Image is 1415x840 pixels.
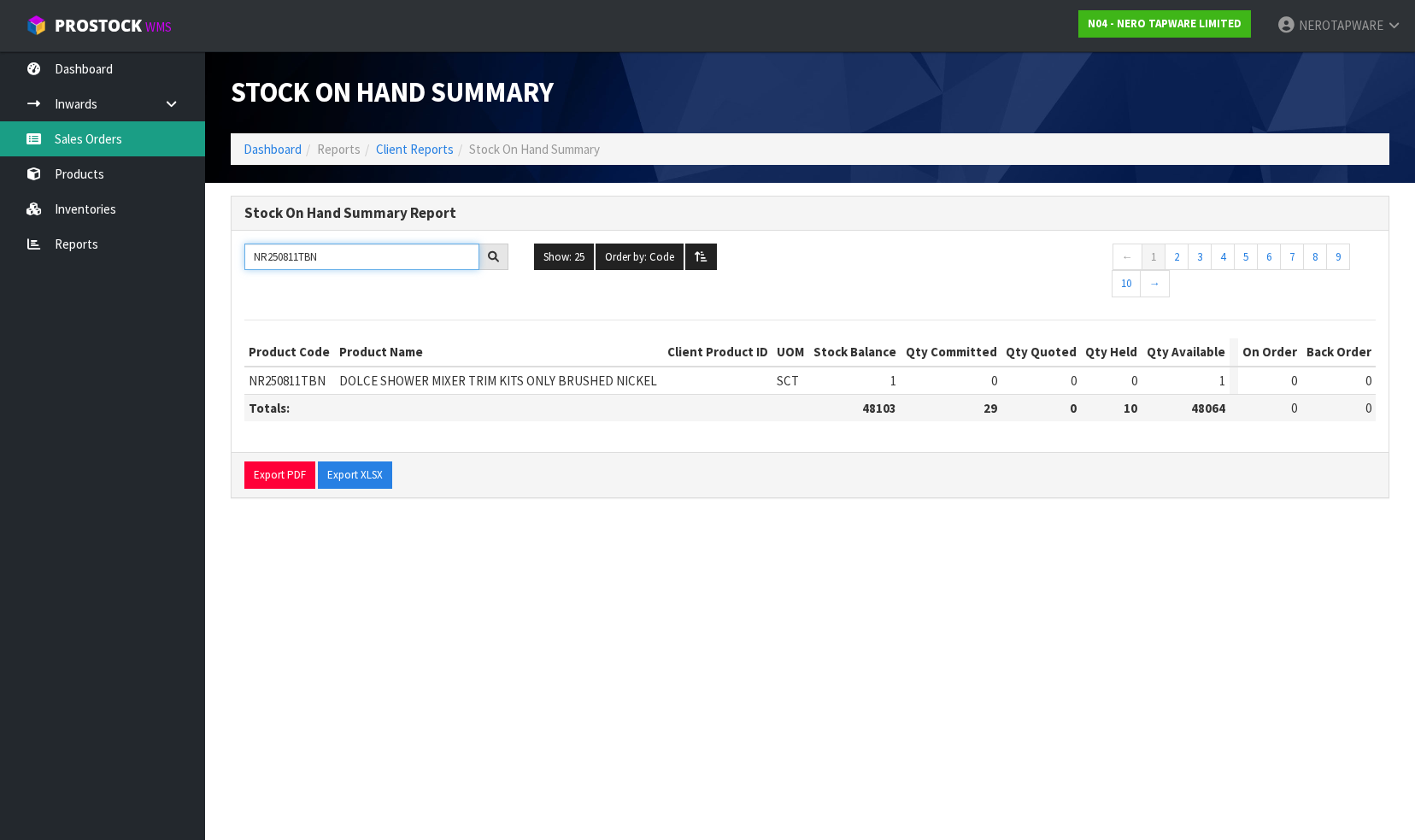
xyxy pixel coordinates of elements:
[1257,244,1281,271] a: 6
[1142,244,1165,271] a: 1
[244,205,1376,221] h3: Stock On Hand Summary Report
[1303,244,1327,271] a: 8
[1081,338,1142,366] th: Qty Held
[1124,400,1137,416] strong: 10
[1291,373,1297,389] span: 0
[1113,244,1142,271] a: ←
[772,338,808,366] th: UOM
[534,244,594,271] button: Show: 25
[1301,338,1376,366] th: Back Order
[1211,244,1235,271] a: 4
[1070,400,1077,416] strong: 0
[1191,400,1225,416] strong: 48064
[983,400,997,416] strong: 29
[1113,244,1377,302] nav: Page navigation
[777,373,799,389] span: SCT
[55,15,142,37] span: ProStock
[1001,338,1081,366] th: Qty Quoted
[1140,270,1170,297] a: →
[317,141,361,157] span: Reports
[244,461,315,489] button: Export PDF
[376,141,454,157] a: Client Reports
[469,141,600,157] span: Stock On Hand Summary
[1088,16,1242,31] strong: N04 - NERO TAPWARE LIMITED
[1280,244,1304,271] a: 7
[1234,244,1258,271] a: 5
[145,19,172,35] small: WMS
[318,461,392,489] button: Export XLSX
[249,373,326,389] span: NR250811TBN
[1365,400,1371,416] span: 0
[1291,400,1297,416] span: 0
[808,338,901,366] th: Stock Balance
[1219,373,1225,389] span: 1
[1238,338,1301,366] th: On Order
[339,373,657,389] span: DOLCE SHOWER MIXER TRIM KITS ONLY BRUSHED NICKEL
[1188,244,1212,271] a: 3
[991,373,997,389] span: 0
[1112,270,1141,297] a: 10
[244,338,335,366] th: Product Code
[1299,17,1383,33] span: NEROTAPWARE
[1326,244,1350,271] a: 9
[1071,373,1077,389] span: 0
[335,338,663,366] th: Product Name
[249,400,290,416] strong: Totals:
[596,244,684,271] button: Order by: Code
[890,373,896,389] span: 1
[1131,373,1137,389] span: 0
[1365,373,1371,389] span: 0
[244,141,302,157] a: Dashboard
[901,338,1001,366] th: Qty Committed
[26,15,47,36] img: cube-alt.png
[1142,338,1230,366] th: Qty Available
[244,244,479,270] input: Search
[1165,244,1189,271] a: 2
[862,400,896,416] strong: 48103
[663,338,773,366] th: Client Product ID
[231,74,554,109] span: Stock On Hand Summary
